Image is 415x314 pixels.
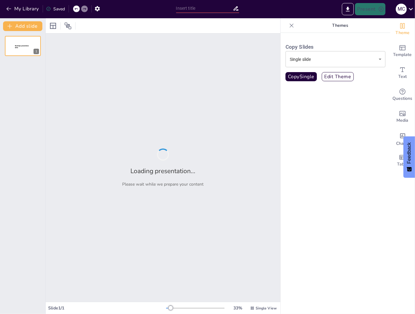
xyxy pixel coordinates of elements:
[296,18,384,33] p: Themes
[403,136,415,178] button: Feedback - Show survey
[393,95,413,102] span: Questions
[397,117,409,124] span: Media
[286,43,385,51] h6: Copy Slides
[390,62,415,84] div: Add text boxes
[286,72,317,81] button: CopySingle
[406,142,412,164] span: Feedback
[5,4,41,14] button: My Library
[396,140,409,147] span: Charts
[390,40,415,62] div: Add ready made slides
[390,84,415,106] div: Get real-time input from your audience
[131,167,196,175] h2: Loading presentation...
[396,3,407,15] button: M C
[34,49,39,54] div: 1
[46,6,65,12] div: Saved
[15,45,29,48] span: Sendsteps presentation editor
[5,36,41,56] div: 1
[393,51,412,58] span: Template
[342,3,354,15] button: Export to PowerPoint
[396,4,407,15] div: M C
[398,73,407,80] span: Text
[231,305,245,311] div: 33 %
[390,150,415,172] div: Add a table
[122,181,204,187] p: Please wait while we prepare your content
[256,306,277,311] span: Single View
[390,106,415,128] div: Add images, graphics, shapes or video
[48,305,166,311] div: Slide 1 / 1
[390,128,415,150] div: Add charts and graphs
[48,21,58,31] div: Layout
[355,3,385,15] button: Present
[176,4,233,13] input: Insert title
[397,161,408,168] span: Table
[322,72,354,81] button: Edit Theme
[390,18,415,40] div: Change the overall theme
[64,22,72,30] span: Position
[3,21,42,31] button: Add slide
[286,51,385,67] div: Single slide
[395,30,410,36] span: Theme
